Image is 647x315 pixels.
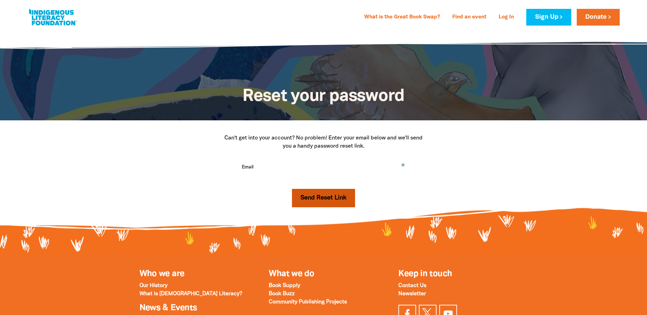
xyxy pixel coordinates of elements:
a: Community Publishing Projects [269,300,347,304]
a: Sign Up [526,9,571,26]
a: Who we are [139,270,185,278]
a: Donate [577,9,620,26]
span: Keep in touch [398,270,452,278]
p: Can't get into your account? No problem! Enter your email below and we'll send you a handy passwo... [221,134,426,150]
a: What is the Great Book Swap? [360,12,444,23]
a: What we do [269,270,314,278]
a: Our History [139,283,167,288]
button: Send Reset Link [292,189,355,207]
a: News & Events [139,304,197,312]
a: Book Supply [269,283,300,288]
a: Book Buzz [269,291,295,296]
a: Newsletter [398,291,426,296]
a: Find an event [448,12,490,23]
a: Log In [495,12,518,23]
a: Contact Us [398,283,426,288]
span: Reset your password [242,89,405,104]
a: What is [DEMOGRAPHIC_DATA] Literacy? [139,291,242,296]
